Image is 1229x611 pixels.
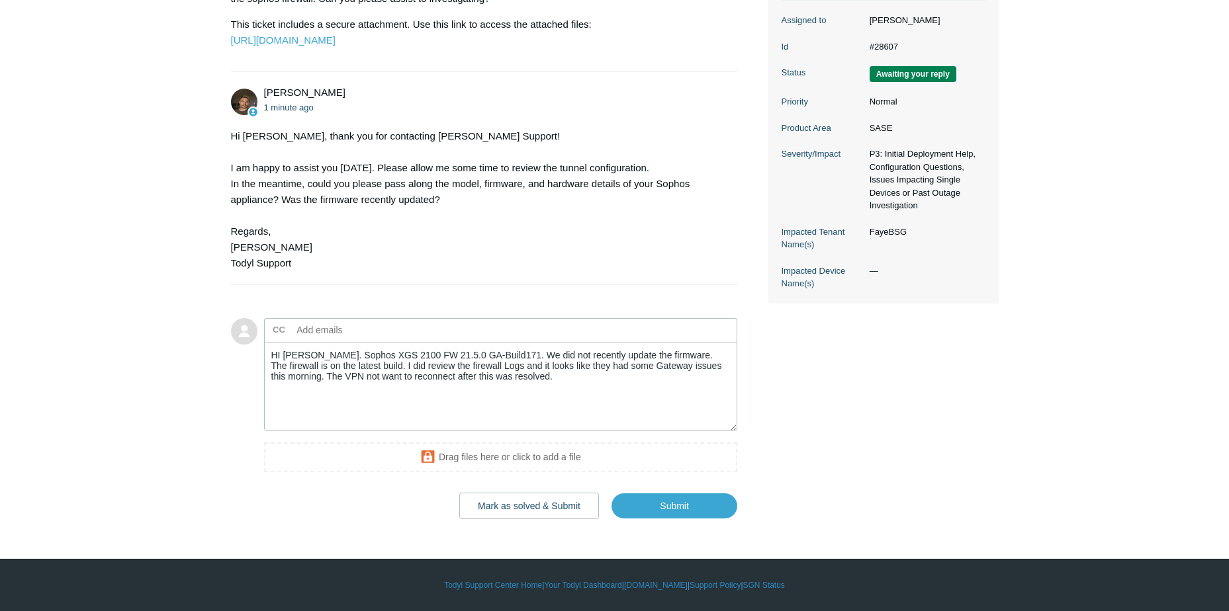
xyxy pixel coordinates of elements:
[444,579,542,591] a: Todyl Support Center Home
[459,493,599,519] button: Mark as solved & Submit
[743,579,785,591] a: SGN Status
[863,225,985,239] dd: FayeBSG
[782,225,863,251] dt: Impacted Tenant Name(s)
[863,40,985,54] dd: #28607
[782,122,863,135] dt: Product Area
[863,147,985,212] dd: P3: Initial Deployment Help, Configuration Questions, Issues Impacting Single Devices or Past Out...
[870,66,956,82] span: We are waiting for you to respond
[264,87,345,98] span: Andy Paull
[782,40,863,54] dt: Id
[231,17,725,48] p: This ticket includes a secure attachment. Use this link to access the attached files:
[782,14,863,27] dt: Assigned to
[782,147,863,161] dt: Severity/Impact
[264,102,314,112] time: 10/02/2025, 09:35
[292,320,434,340] input: Add emails
[782,95,863,108] dt: Priority
[544,579,621,591] a: Your Todyl Dashboard
[863,95,985,108] dd: Normal
[273,320,285,340] label: CC
[231,34,336,46] a: [URL][DOMAIN_NAME]
[690,579,741,591] a: Support Policy
[782,66,863,79] dt: Status
[612,493,737,518] input: Submit
[863,265,985,278] dd: —
[624,579,688,591] a: [DOMAIN_NAME]
[264,343,738,432] textarea: Add your reply
[863,122,985,135] dd: SASE
[231,579,999,591] div: | | | |
[863,14,985,27] dd: [PERSON_NAME]
[782,265,863,290] dt: Impacted Device Name(s)
[231,128,725,271] div: Hi [PERSON_NAME], thank you for contacting [PERSON_NAME] Support! I am happy to assist you [DATE]...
